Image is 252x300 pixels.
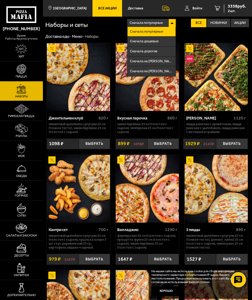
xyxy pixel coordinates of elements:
[151,286,181,296] button: Хорошо
[116,155,179,223] img: Вилладжио
[99,116,108,121] span: 820 г
[18,155,25,158] span: WOK
[117,45,124,52] img: Акционный
[128,7,143,10] span: Доставка
[118,257,132,262] span: 1647 ₽
[117,156,124,164] img: Акционный
[185,155,248,223] a: Акционный3 пиццы
[18,55,24,58] span: Хит
[64,257,75,261] s: 1167 ₽
[15,194,28,197] span: Горячее
[116,155,179,223] a: АкционныйВилладжио
[234,116,246,121] span: 1120 г
[117,227,163,232] div: Вилладжио
[165,227,177,232] span: 1290 г
[130,30,163,33] span: Сначала популярные
[185,155,248,223] img: 3 пиццы
[17,214,26,217] span: Супы
[116,43,179,111] a: АкционныйВкусная парочка
[130,40,159,43] span: Сначала дешевые
[191,19,206,27] label: Все
[185,43,248,111] img: Мама Миа
[236,227,246,232] span: 890 г
[48,45,56,52] img: Акционный
[167,116,177,121] span: 860 г
[47,155,110,223] img: Кантри сет
[48,156,56,164] img: Акционный
[117,234,177,249] p: Фермерская 25 см (толстое с сыром), Прошутто Фунги 25 см (толстое с сыром), Чикен Барбекю 25 см (...
[16,75,27,78] span: Пицца
[186,156,193,164] img: Акционный
[72,34,84,39] a: Меню-
[185,43,248,111] a: АкционныйНовинкаМама Миа
[49,227,97,232] div: Кантри сет
[49,122,108,134] p: Пикантный цыплёнок сулугуни 25 см (тонкое тесто), Чикен Барбекю 25 см (толстое с сыром).
[186,116,232,121] div: [PERSON_NAME]
[130,70,173,73] span: Сначала на [PERSON_NAME]
[45,21,127,28] h1: Наборы и сеты
[49,234,108,249] p: Пикантный цыплёнок сулугуни 25 см (толстое с сыром), крылья в кляре 5 шт соус деревенский 25 гр, ...
[130,18,163,28] span: Сначала популярные
[8,115,34,118] span: Римская пицца
[49,141,63,146] span: 1098 ₽
[85,34,99,39] div: Наборы
[7,294,36,297] span: Дополнительно
[47,43,110,111] a: АкционныйДжентельмен клуб
[192,7,202,10] span: Войти
[49,257,61,262] span: 979 ₽
[53,7,87,10] span: [GEOGRAPHIC_DATA]
[186,234,246,249] p: Пикантный цыплёнок сулугуни 25 см (тонкое тесто), [PERSON_NAME] 25 см (толстое с сыром), Чикен Ра...
[116,43,179,111] img: Вкусная парочка
[49,116,97,121] div: Джентельмен клуб
[99,227,108,232] span: 700 г
[147,139,179,149] button: Выбрать
[6,234,37,237] span: Салаты и закуски
[14,254,29,257] span: Десерты
[228,4,246,8] span: 3338 руб.
[231,19,249,27] label: Акции
[130,50,157,53] span: Сначала дорогие
[186,227,234,232] div: 3 пиццы
[207,19,230,27] label: Новинки
[98,7,117,10] span: Все Акции
[186,122,246,134] p: Пицца Римская с креветками, Пицца Римская с цыплёнком, Пицца Римская с ветчиной и грибами.
[186,45,193,52] img: Акционный
[79,254,110,265] button: Выбрать
[117,272,124,279] img: Акционный
[151,269,243,284] p: На нашем сайте мы используем cookie для сбора информации технического характера и обрабатываем IP...
[48,272,56,279] img: Акционный
[216,139,248,149] button: Выбрать
[186,55,193,62] img: Новинка
[216,254,248,265] button: Выбрать
[147,254,179,265] button: Выбрать
[79,139,110,149] button: Выбрать
[45,34,71,39] a: Доставка еды-
[16,135,27,138] span: Роллы
[118,141,130,146] span: 899 ₽
[117,116,166,121] div: Вкусная парочка
[187,257,201,262] span: 1527 ₽
[130,60,173,63] span: Сначала на [PERSON_NAME]
[117,122,177,134] p: Чикен Барбекю 25 см (толстое с сыром), Пепперони 25 см (толстое с сыром).
[185,141,200,146] span: 1929 ₽
[14,274,29,277] span: Напитки
[47,43,110,111] img: Джентельмен клуб
[15,95,28,98] span: Наборы
[16,174,27,178] span: Обеды
[203,142,214,146] s: 2147 ₽
[228,9,246,13] span: 2 шт.
[47,155,110,223] a: АкционныйКантри сет
[133,142,144,146] s: 1098 ₽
